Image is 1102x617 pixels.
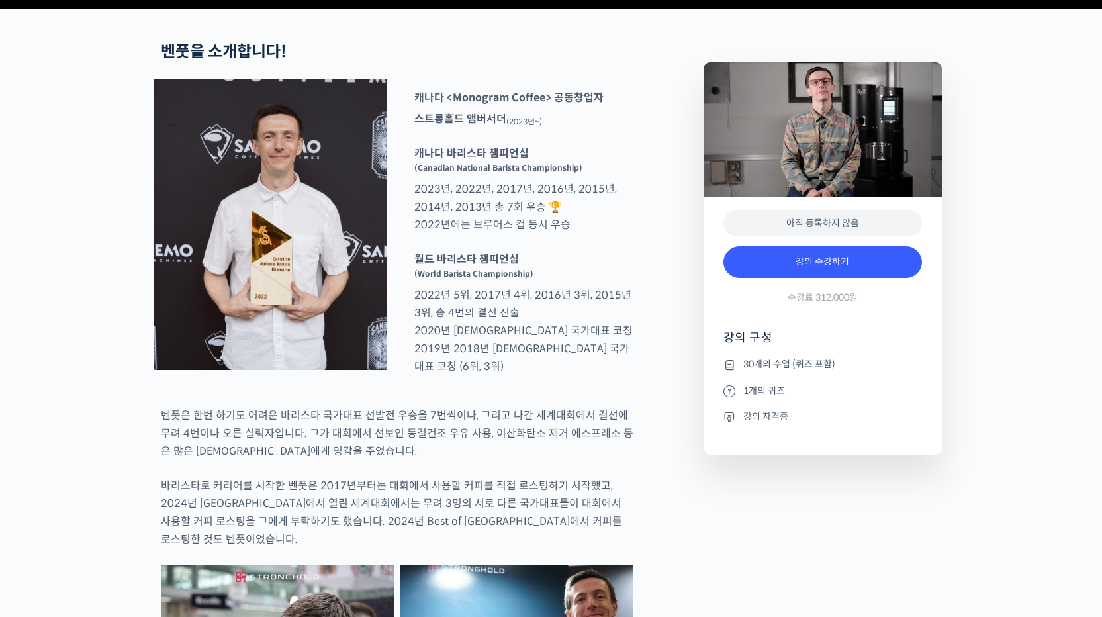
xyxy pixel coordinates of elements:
[4,420,87,453] a: 홈
[723,383,922,399] li: 1개의 퀴즈
[161,406,633,460] p: 벤풋은 한번 하기도 어려운 바리스타 국가대표 선발전 우승을 7번씩이나, 그리고 나간 세계대회에서 결선에 무려 4번이나 오른 실력자입니다. 그가 대회에서 선보인 동결건조 우유 ...
[723,330,922,356] h4: 강의 구성
[414,252,519,266] strong: 월드 바리스타 챔피언십
[161,42,633,62] h2: 벤풋을 소개합니다!
[506,117,542,126] sub: (2023년~)
[414,91,604,105] strong: 캐나다 <Monogram Coffee> 공동창업자
[87,420,171,453] a: 대화
[723,357,922,373] li: 30개의 수업 (퀴즈 포함)
[414,112,506,126] strong: 스트롱홀드 앰버서더
[723,246,922,278] a: 강의 수강하기
[723,408,922,424] li: 강의 자격증
[205,440,220,450] span: 설정
[42,440,50,450] span: 홈
[723,210,922,237] div: 아직 등록하지 않음
[414,146,529,160] strong: 캐나다 바리스타 챔피언십
[408,250,640,375] p: 2022년 5위, 2017년 4위, 2016년 3위, 2015년 3위, 총 4번의 결선 진출 2020년 [DEMOGRAPHIC_DATA] 국가대표 코칭 2019년 2018년 ...
[161,477,633,548] p: 바리스타로 커리어를 시작한 벤풋은 2017년부터는 대회에서 사용할 커피를 직접 로스팅하기 시작했고, 2024년 [GEOGRAPHIC_DATA]에서 열린 세계대회에서는 무려 3...
[414,269,533,279] sup: (World Barista Championship)
[121,440,137,451] span: 대화
[414,163,582,173] sup: (Canadian National Barista Championship)
[408,144,640,234] p: 2023년, 2022년, 2017년, 2016년, 2015년, 2014년, 2013년 총 7회 우승 🏆 2022년에는 브루어스 컵 동시 우승
[171,420,254,453] a: 설정
[788,291,858,304] span: 수강료 312,000원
